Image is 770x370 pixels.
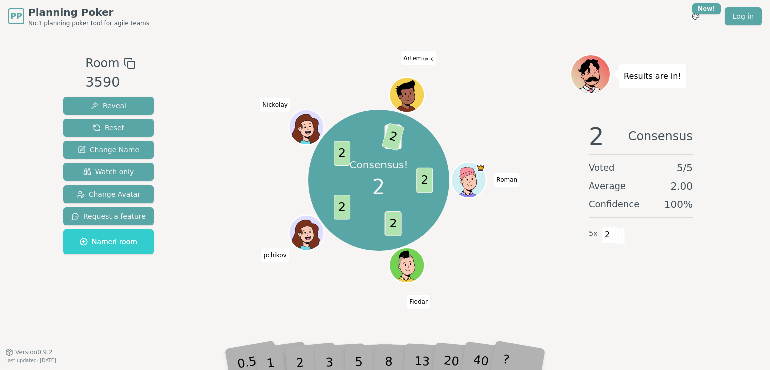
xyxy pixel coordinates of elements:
[602,226,613,243] span: 2
[5,348,53,356] button: Version0.9.2
[422,57,434,61] span: (you)
[78,145,139,155] span: Change Name
[63,207,154,225] button: Request a feature
[494,173,520,187] span: Click to change your name
[85,72,135,93] div: 3590
[28,19,149,27] span: No.1 planning poker tool for agile teams
[384,211,401,236] span: 2
[381,123,404,151] span: 2
[63,119,154,137] button: Reset
[260,98,290,112] span: Click to change your name
[71,211,146,221] span: Request a feature
[77,189,141,199] span: Change Avatar
[476,163,485,172] span: Roman is the host
[692,3,721,14] div: New!
[334,141,350,166] span: 2
[63,229,154,254] button: Named room
[390,78,423,111] button: Click to change your avatar
[589,228,598,239] span: 5 x
[334,195,350,220] span: 2
[407,295,430,309] span: Click to change your name
[63,185,154,203] button: Change Avatar
[5,358,56,363] span: Last updated: [DATE]
[63,97,154,115] button: Reveal
[85,54,119,72] span: Room
[28,5,149,19] span: Planning Poker
[80,237,137,247] span: Named room
[8,5,149,27] a: PPPlanning PokerNo.1 planning poker tool for agile teams
[91,101,126,111] span: Reveal
[589,124,604,148] span: 2
[10,10,22,22] span: PP
[93,123,124,133] span: Reset
[589,197,639,211] span: Confidence
[589,161,615,175] span: Voted
[624,69,681,83] p: Results are in!
[349,158,408,172] p: Consensus!
[261,249,289,263] span: Click to change your name
[416,168,433,193] span: 2
[670,179,693,193] span: 2.00
[401,51,436,65] span: Click to change your name
[664,197,693,211] span: 100 %
[589,179,626,193] span: Average
[677,161,693,175] span: 5 / 5
[687,7,705,25] button: New!
[372,172,385,202] span: 2
[63,141,154,159] button: Change Name
[83,167,134,177] span: Watch only
[15,348,53,356] span: Version 0.9.2
[628,124,693,148] span: Consensus
[63,163,154,181] button: Watch only
[725,7,762,25] a: Log in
